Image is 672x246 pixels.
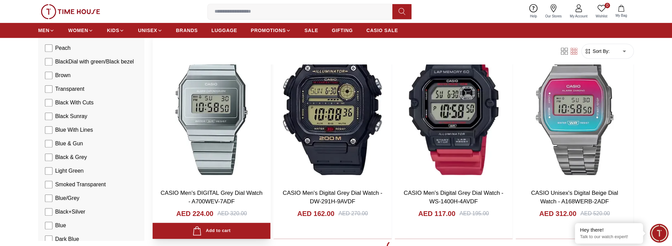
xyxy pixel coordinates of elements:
[153,29,270,183] img: CASIO Men's DIGITAL Grey Dial Watch - A700WEV-7ADF
[212,24,237,37] a: LUGGAGE
[45,194,52,202] input: Blue/Grey
[45,140,52,147] input: Blue & Gun
[395,29,513,183] img: CASIO Men's Digital Grey Dial Watch - WS-1400H-4AVDF
[68,27,88,34] span: WOMEN
[650,224,669,243] div: Chat Widget
[38,24,54,37] a: MEN
[584,48,610,55] button: Sort By:
[539,209,576,218] h4: AED 312.00
[332,24,353,37] a: GIFTING
[592,3,611,20] a: 0Wishlist
[138,24,162,37] a: UNISEX
[217,209,247,218] div: AED 320.00
[107,24,124,37] a: KIDS
[527,14,540,19] span: Help
[55,112,87,120] span: Black Sunray
[611,3,631,19] button: My Bag
[38,27,49,34] span: MEN
[55,235,79,243] span: Dark Blue
[366,24,398,37] a: CASIO SALE
[138,27,157,34] span: UNISEX
[55,221,66,230] span: Blue
[107,27,119,34] span: KIDS
[605,3,610,8] span: 0
[45,72,52,79] input: Brown
[45,85,52,93] input: Transparent
[297,209,334,218] h4: AED 162.00
[55,71,71,79] span: Brown
[45,181,52,188] input: Smoked Transparent
[543,14,564,19] span: Our Stores
[613,13,630,18] span: My Bag
[55,126,93,134] span: Blue With Lines
[55,208,85,216] span: Black+Silver
[274,29,391,183] img: CASIO Men's Digital Grey Dial Watch - DW-291H-9AVDF
[55,99,94,107] span: Black With Cuts
[251,27,286,34] span: PROMOTIONS
[567,14,590,19] span: My Account
[516,29,634,183] img: CASIO Unisex's Digital Beige Dial Watch - A168WERB-2ADF
[45,113,52,120] input: Black Sunray
[55,44,71,52] span: Peach
[591,48,610,55] span: Sort By:
[176,24,198,37] a: BRANDS
[45,222,52,229] input: Blue
[339,209,368,218] div: AED 270.00
[55,167,84,175] span: Light Green
[459,209,489,218] div: AED 195.00
[55,58,134,66] span: BlackDial with green/Black bezel
[55,194,79,202] span: Blue/Grey
[45,44,52,52] input: Peach
[68,24,93,37] a: WOMEN
[45,167,52,175] input: Light Green
[580,227,638,233] div: Hey there!
[41,4,100,19] img: ...
[55,85,84,93] span: Transparent
[580,209,610,218] div: AED 520.00
[45,154,52,161] input: Black & Grey
[418,209,455,218] h4: AED 117.00
[161,190,263,205] a: CASIO Men's DIGITAL Grey Dial Watch - A700WEV-7ADF
[176,27,198,34] span: BRANDS
[531,190,618,205] a: CASIO Unisex's Digital Beige Dial Watch - A168WERB-2ADF
[45,208,52,216] input: Black+Silver
[541,3,566,20] a: Our Stores
[251,24,291,37] a: PROMOTIONS
[55,140,83,148] span: Blue & Gun
[212,27,237,34] span: LUGGAGE
[526,3,541,20] a: Help
[283,190,382,205] a: CASIO Men's Digital Grey Dial Watch - DW-291H-9AVDF
[304,24,318,37] a: SALE
[45,126,52,134] input: Blue With Lines
[304,27,318,34] span: SALE
[55,153,87,161] span: Black & Grey
[366,27,398,34] span: CASIO SALE
[332,27,353,34] span: GIFTING
[45,235,52,243] input: Dark Blue
[153,223,270,239] button: Add to cart
[45,58,52,66] input: BlackDial with green/Black bezel
[593,14,610,19] span: Wishlist
[45,99,52,106] input: Black With Cuts
[404,190,503,205] a: CASIO Men's Digital Grey Dial Watch - WS-1400H-4AVDF
[192,226,230,235] div: Add to cart
[580,234,638,240] p: Talk to our watch expert!
[55,180,106,189] span: Smoked Transparent
[176,209,214,218] h4: AED 224.00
